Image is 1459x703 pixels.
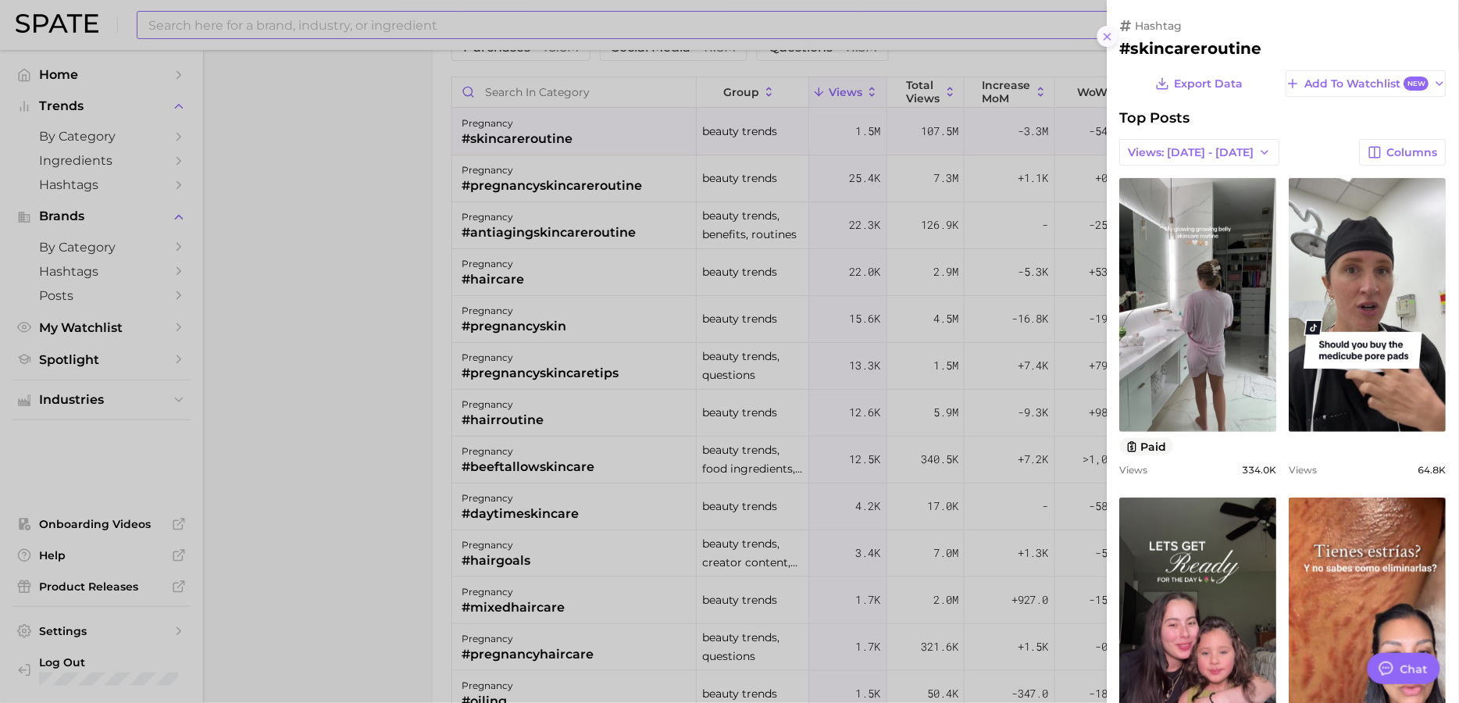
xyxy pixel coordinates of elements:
[1305,77,1429,91] span: Add to Watchlist
[1120,39,1447,58] h2: #skincareroutine
[1418,464,1447,476] span: 64.8k
[1360,139,1447,166] button: Columns
[1120,438,1174,455] button: paid
[1387,146,1438,159] span: Columns
[1120,139,1280,166] button: Views: [DATE] - [DATE]
[1152,70,1247,97] button: Export Data
[1136,19,1183,33] span: hashtag
[1290,464,1318,476] span: Views
[1120,464,1148,476] span: Views
[1286,70,1447,97] button: Add to WatchlistNew
[1120,109,1190,127] span: Top Posts
[1175,77,1244,91] span: Export Data
[1404,77,1429,91] span: New
[1243,464,1277,476] span: 334.0k
[1129,146,1254,159] span: Views: [DATE] - [DATE]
